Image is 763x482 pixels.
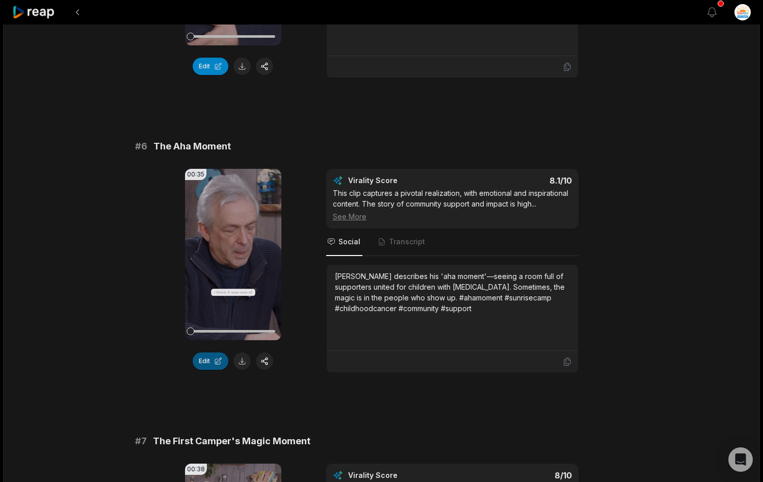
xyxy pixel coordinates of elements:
[135,139,147,154] span: # 6
[193,58,228,75] button: Edit
[326,229,578,256] nav: Tabs
[462,470,572,480] div: 8 /10
[135,434,147,448] span: # 7
[389,237,425,247] span: Transcript
[153,434,310,448] span: The First Camper's Magic Moment
[348,175,458,186] div: Virality Score
[348,470,458,480] div: Virality Score
[185,169,281,340] video: Your browser does not support mp4 format.
[338,237,360,247] span: Social
[728,447,753,472] div: Open Intercom Messenger
[153,139,231,154] span: The Aha Moment
[462,175,572,186] div: 8.1 /10
[333,188,572,222] div: This clip captures a pivotal realization, with emotional and inspirational content. The story of ...
[333,211,572,222] div: See More
[193,352,228,370] button: Edit
[335,271,570,314] div: [PERSON_NAME] describes his 'aha moment'—seeing a room full of supporters united for children wit...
